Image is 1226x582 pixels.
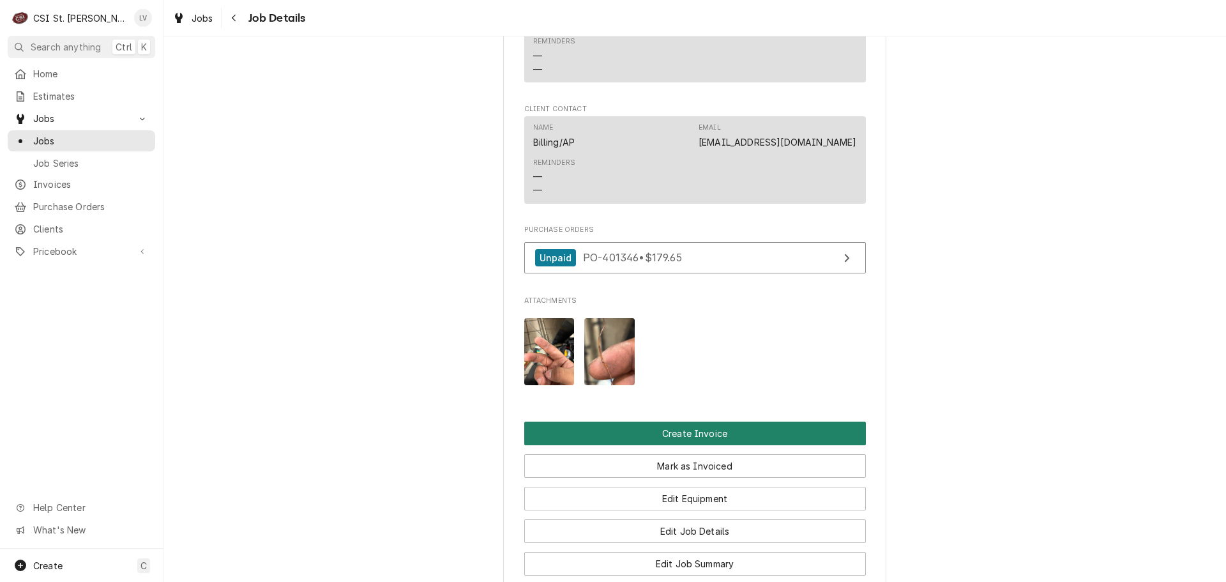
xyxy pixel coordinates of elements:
[134,9,152,27] div: LV
[33,112,130,125] span: Jobs
[533,36,575,75] div: Reminders
[8,241,155,262] a: Go to Pricebook
[524,225,866,280] div: Purchase Orders
[141,40,147,54] span: K
[140,559,147,572] span: C
[533,123,575,148] div: Name
[8,196,155,217] a: Purchase Orders
[33,523,148,537] span: What's New
[524,296,866,395] div: Attachments
[524,478,866,510] div: Button Group Row
[533,36,575,47] div: Reminders
[533,158,575,197] div: Reminders
[116,40,132,54] span: Ctrl
[533,123,554,133] div: Name
[33,157,149,170] span: Job Series
[33,560,63,571] span: Create
[524,445,866,478] div: Button Group Row
[699,137,856,148] a: [EMAIL_ADDRESS][DOMAIN_NAME]
[8,86,155,107] a: Estimates
[524,543,866,576] div: Button Group Row
[33,178,149,191] span: Invoices
[8,63,155,84] a: Home
[524,296,866,306] span: Attachments
[192,11,213,25] span: Jobs
[533,49,542,63] div: —
[8,108,155,129] a: Go to Jobs
[8,218,155,240] a: Clients
[11,9,29,27] div: C
[524,487,866,510] button: Edit Equipment
[524,422,866,445] button: Create Invoice
[524,104,866,210] div: Client Contact
[33,89,149,103] span: Estimates
[524,104,866,114] span: Client Contact
[533,135,575,149] div: Billing/AP
[8,130,155,151] a: Jobs
[533,170,542,183] div: —
[134,9,152,27] div: Lisa Vestal's Avatar
[33,67,149,80] span: Home
[524,422,866,445] div: Button Group Row
[8,174,155,195] a: Invoices
[524,510,866,543] div: Button Group Row
[533,158,575,168] div: Reminders
[699,123,721,133] div: Email
[33,11,127,25] div: CSI St. [PERSON_NAME]
[33,200,149,213] span: Purchase Orders
[535,249,577,266] div: Unpaid
[584,318,635,385] img: CBP5Xy30QG6xRUxfnD2E
[524,454,866,478] button: Mark as Invoiced
[533,183,542,197] div: —
[583,251,682,264] span: PO-401346 • $179.65
[8,36,155,58] button: Search anythingCtrlK
[699,123,856,148] div: Email
[8,519,155,540] a: Go to What's New
[31,40,101,54] span: Search anything
[524,225,866,235] span: Purchase Orders
[524,552,866,576] button: Edit Job Summary
[33,134,149,148] span: Jobs
[167,8,218,29] a: Jobs
[524,116,866,210] div: Client Contact List
[524,242,866,273] a: View Purchase Order
[533,63,542,76] div: —
[224,8,245,28] button: Navigate back
[33,501,148,514] span: Help Center
[245,10,306,27] span: Job Details
[524,308,866,395] span: Attachments
[524,318,575,385] img: c2HShDIwTm0HuKkk6kWa
[524,519,866,543] button: Edit Job Details
[8,497,155,518] a: Go to Help Center
[33,222,149,236] span: Clients
[8,153,155,174] a: Job Series
[524,116,866,204] div: Contact
[11,9,29,27] div: CSI St. Louis's Avatar
[33,245,130,258] span: Pricebook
